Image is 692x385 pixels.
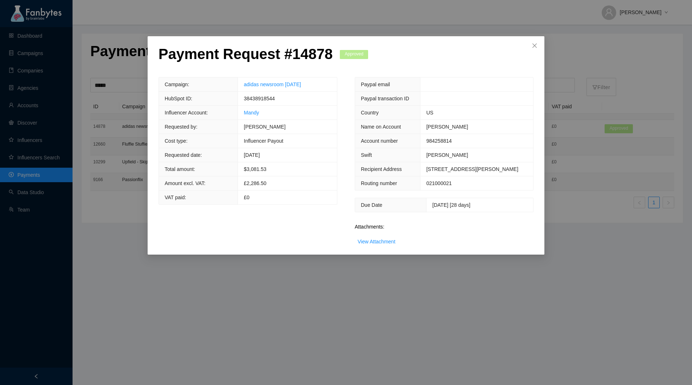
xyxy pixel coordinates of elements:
span: [PERSON_NAME] [426,152,468,158]
span: £2,286.50 [244,180,266,186]
span: [PERSON_NAME] [244,124,285,130]
span: Recipient Address [361,166,402,172]
span: US [426,110,433,116]
span: Account number [361,138,398,144]
span: 984258814 [426,138,452,144]
span: VAT paid: [165,194,186,200]
span: Name on Account [361,124,401,130]
span: Requested by: [165,124,197,130]
a: View Attachment [358,239,395,244]
span: Cost type: [165,138,188,144]
span: [DATE] [28 days] [432,202,470,208]
span: Routing number [361,180,397,186]
a: Mandy [244,110,259,116]
span: £0 [244,194,250,200]
span: Campaign: [165,81,189,87]
span: Amount excl. VAT: [165,180,205,186]
span: [STREET_ADDRESS][PERSON_NAME] [426,166,518,172]
a: adidas newsroom [DATE] [244,81,301,87]
span: Country [361,110,379,116]
span: Due Date [361,202,382,208]
span: 021000021 [426,180,452,186]
span: [PERSON_NAME] [426,124,468,130]
span: Swift [361,152,372,158]
button: Close [525,36,544,56]
span: $ 3,081.53 [244,166,266,172]
p: Payment Request # 14878 [158,45,333,63]
span: Influencer Account: [165,110,208,116]
span: Approved [340,50,368,59]
span: Paypal email [361,81,390,87]
span: Total amount: [165,166,195,172]
span: Influencer Payout [244,138,283,144]
span: Paypal transaction ID [361,96,409,101]
span: 38438918544 [244,96,275,101]
span: close [532,43,537,49]
span: Requested date: [165,152,202,158]
span: [DATE] [244,152,260,158]
span: HubSpot ID: [165,96,192,101]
